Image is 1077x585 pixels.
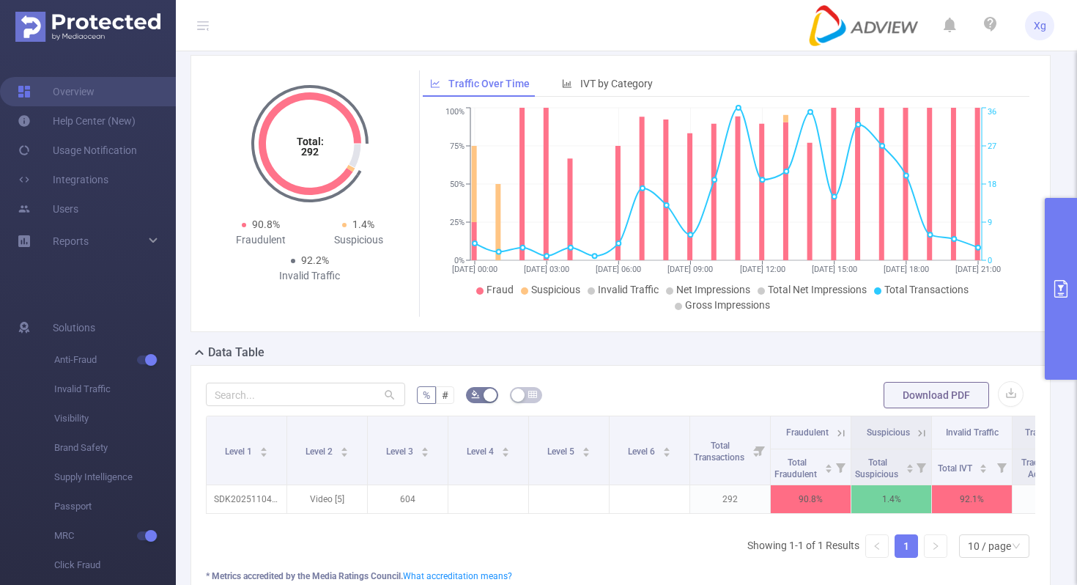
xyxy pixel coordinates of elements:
[895,535,917,557] a: 1
[421,445,429,454] div: Sort
[18,77,95,106] a: Overview
[310,232,408,248] div: Suspicious
[445,108,465,117] tspan: 100%
[486,284,514,295] span: Fraud
[824,462,832,466] i: icon: caret-up
[340,445,349,454] div: Sort
[774,457,819,479] span: Total Fraudulent
[450,218,465,227] tspan: 25%
[259,445,268,454] div: Sort
[884,284,969,295] span: Total Transactions
[824,462,833,471] div: Sort
[531,284,580,295] span: Suspicious
[867,427,910,438] span: Suspicious
[15,12,160,42] img: Protected Media
[662,445,671,454] div: Sort
[206,383,405,406] input: Search...
[53,313,95,342] span: Solutions
[454,256,465,265] tspan: 0%
[906,467,914,471] i: icon: caret-down
[662,451,670,455] i: icon: caret-down
[54,463,176,492] span: Supply Intelligence
[54,404,176,433] span: Visibility
[662,445,670,449] i: icon: caret-up
[596,265,641,274] tspan: [DATE] 06:00
[18,194,78,224] a: Users
[771,485,851,513] p: 90.8%
[1025,427,1073,438] span: Tracked Ads
[824,467,832,471] i: icon: caret-down
[528,390,537,399] i: icon: table
[18,165,108,194] a: Integrations
[988,180,996,189] tspan: 18
[931,542,940,551] i: icon: right
[855,457,900,479] span: Total Suspicious
[932,485,1012,513] p: 92.1%
[501,445,510,454] div: Sort
[582,445,590,449] i: icon: caret-up
[740,265,785,274] tspan: [DATE] 12:00
[895,534,918,558] li: 1
[968,535,1011,557] div: 10 / page
[207,485,286,513] p: SDK20251104110931stokfmb40cain58
[287,485,367,513] p: Video [5]
[768,284,867,295] span: Total Net Impressions
[471,390,480,399] i: icon: bg-colors
[628,446,657,457] span: Level 6
[582,451,590,455] i: icon: caret-down
[598,284,659,295] span: Invalid Traffic
[54,375,176,404] span: Invalid Traffic
[53,227,89,256] a: Reports
[501,451,509,455] i: icon: caret-down
[580,78,653,89] span: IVT by Category
[991,449,1012,485] i: Filter menu
[873,542,881,551] i: icon: left
[421,451,429,455] i: icon: caret-down
[501,445,509,449] i: icon: caret-up
[851,485,931,513] p: 1.4%
[884,265,929,274] tspan: [DATE] 18:00
[685,299,770,311] span: Gross Impressions
[911,449,931,485] i: Filter menu
[988,108,996,117] tspan: 36
[979,462,988,471] div: Sort
[452,265,497,274] tspan: [DATE] 00:00
[690,485,770,513] p: 292
[450,141,465,151] tspan: 75%
[252,218,280,230] span: 90.8%
[301,146,319,158] tspan: 292
[1034,11,1046,40] span: Xg
[403,571,512,581] a: What accreditation means?
[54,551,176,580] span: Click Fraud
[259,445,267,449] i: icon: caret-up
[386,446,415,457] span: Level 3
[946,427,999,438] span: Invalid Traffic
[208,344,264,361] h2: Data Table
[988,218,992,227] tspan: 9
[259,451,267,455] i: icon: caret-down
[582,445,591,454] div: Sort
[261,268,359,284] div: Invalid Traffic
[884,382,989,408] button: Download PDF
[676,284,750,295] span: Net Impressions
[212,232,310,248] div: Fraudulent
[54,492,176,521] span: Passport
[906,462,914,471] div: Sort
[54,521,176,551] span: MRC
[524,265,569,274] tspan: [DATE] 03:00
[1012,542,1021,552] i: icon: down
[865,534,889,558] li: Previous Page
[18,136,137,165] a: Usage Notification
[562,78,572,89] i: icon: bar-chart
[306,446,335,457] span: Level 2
[747,534,859,558] li: Showing 1-1 of 1 Results
[301,254,329,266] span: 92.2%
[667,265,713,274] tspan: [DATE] 09:00
[352,218,374,230] span: 1.4%
[1021,457,1052,479] span: Tracked Ads
[430,78,440,89] i: icon: line-chart
[340,445,348,449] i: icon: caret-up
[54,433,176,463] span: Brand Safety
[988,256,992,265] tspan: 0
[938,463,974,474] span: Total IVT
